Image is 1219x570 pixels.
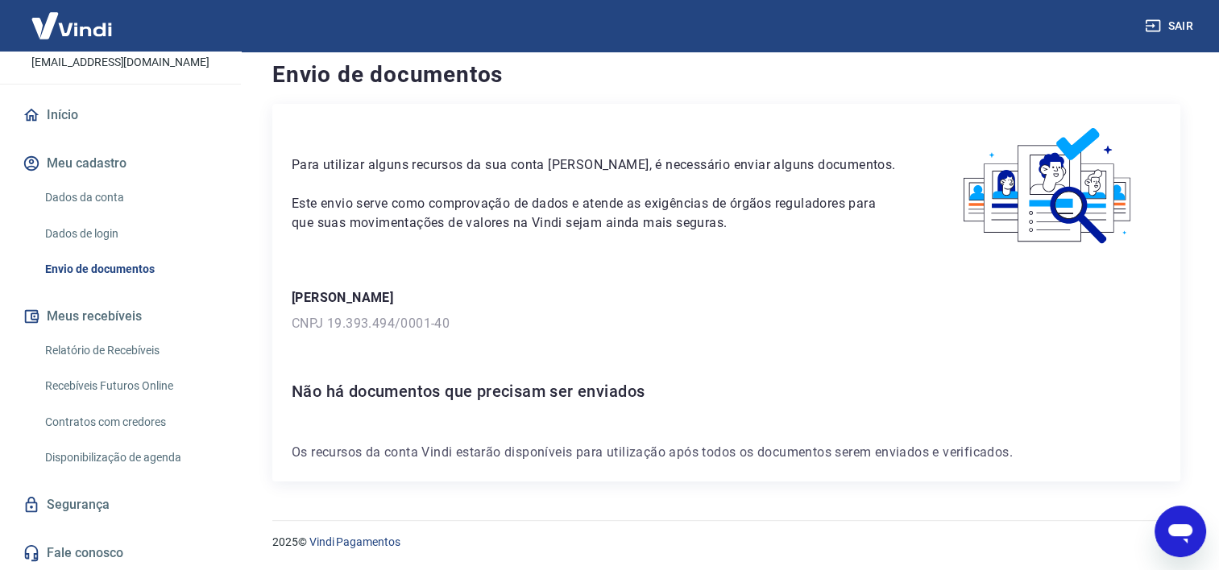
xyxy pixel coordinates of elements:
[19,146,222,181] button: Meu cadastro
[1155,506,1206,557] iframe: Botão para abrir a janela de mensagens, conversa em andamento
[292,378,1161,404] h6: Não há documentos que precisam ser enviados
[19,487,222,522] a: Segurança
[272,59,1180,91] h4: Envio de documentos
[39,370,222,403] a: Recebíveis Futuros Online
[272,534,1180,551] p: 2025 ©
[39,441,222,474] a: Disponibilização de agenda
[292,155,898,175] p: Para utilizar alguns recursos da sua conta [PERSON_NAME], é necessário enviar alguns documentos.
[39,406,222,439] a: Contratos com credores
[31,54,209,71] p: [EMAIL_ADDRESS][DOMAIN_NAME]
[309,535,400,548] a: Vindi Pagamentos
[292,314,1161,333] p: CNPJ 19.393.494/0001-40
[39,334,222,367] a: Relatório de Recebíveis
[19,299,222,334] button: Meus recebíveis
[936,123,1161,250] img: waiting_documents.41d9841a9773e5fdf392cede4d13b617.svg
[292,443,1161,462] p: Os recursos da conta Vindi estarão disponíveis para utilização após todos os documentos serem env...
[292,288,1161,308] p: [PERSON_NAME]
[292,194,898,233] p: Este envio serve como comprovação de dados e atende as exigências de órgãos reguladores para que ...
[39,181,222,214] a: Dados da conta
[19,1,124,50] img: Vindi
[19,97,222,133] a: Início
[39,217,222,250] a: Dados de login
[1142,11,1200,41] button: Sair
[39,253,222,286] a: Envio de documentos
